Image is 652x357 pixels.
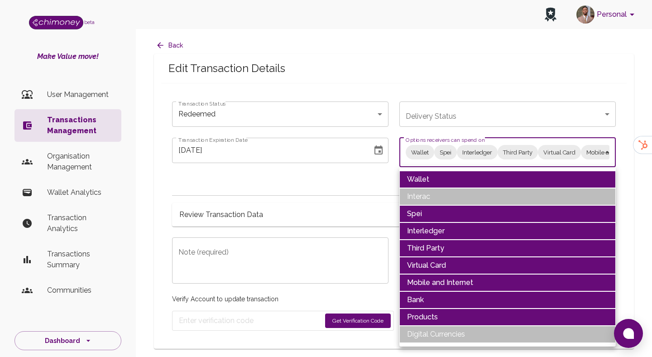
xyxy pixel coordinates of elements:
li: Interledger [399,222,616,240]
li: Digital Currencies [399,326,616,343]
li: Mobile and Internet [399,274,616,291]
li: Interac [399,188,616,205]
li: Products [399,309,616,326]
li: Spei [399,205,616,222]
li: Bank [399,291,616,309]
button: Open chat window [614,319,643,348]
li: Third Party [399,240,616,257]
li: Wallet [399,171,616,188]
li: Virtual Card [399,257,616,274]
